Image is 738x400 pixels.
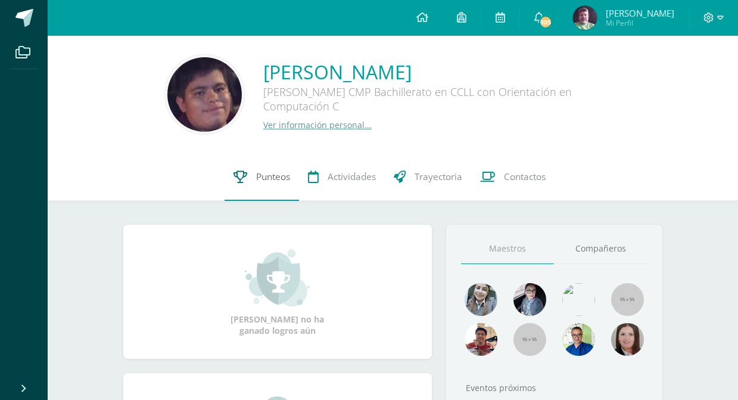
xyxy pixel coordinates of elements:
[471,153,555,201] a: Contactos
[263,59,621,85] a: [PERSON_NAME]
[539,15,552,29] span: 105
[299,153,385,201] a: Actividades
[415,170,462,183] span: Trayectoria
[611,283,644,316] img: 55x55
[225,153,299,201] a: Punteos
[554,234,647,264] a: Compañeros
[167,57,242,132] img: 30f1dccd6ab1bd2b289119029a057ecc.png
[606,18,674,28] span: Mi Perfil
[513,323,546,356] img: 55x55
[461,382,647,393] div: Eventos próximos
[263,119,372,131] a: Ver información personal...
[611,323,644,356] img: 67c3d6f6ad1c930a517675cdc903f95f.png
[385,153,471,201] a: Trayectoria
[218,248,337,336] div: [PERSON_NAME] no ha ganado logros aún
[245,248,310,308] img: achievement_small.png
[562,283,595,316] img: c25c8a4a46aeab7e345bf0f34826bacf.png
[562,323,595,356] img: 10741f48bcca31577cbcd80b61dad2f3.png
[461,234,555,264] a: Maestros
[263,85,621,119] div: [PERSON_NAME] CMP Bachillerato en CCLL con Orientación en Computación C
[513,283,546,316] img: b8baad08a0802a54ee139394226d2cf3.png
[504,170,546,183] span: Contactos
[465,283,497,316] img: 45bd7986b8947ad7e5894cbc9b781108.png
[573,6,597,30] img: a1d813a0ab16f13833c08588b2497fc1.png
[328,170,376,183] span: Actividades
[606,7,674,19] span: [PERSON_NAME]
[465,323,497,356] img: 11152eb22ca3048aebc25a5ecf6973a7.png
[256,170,290,183] span: Punteos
